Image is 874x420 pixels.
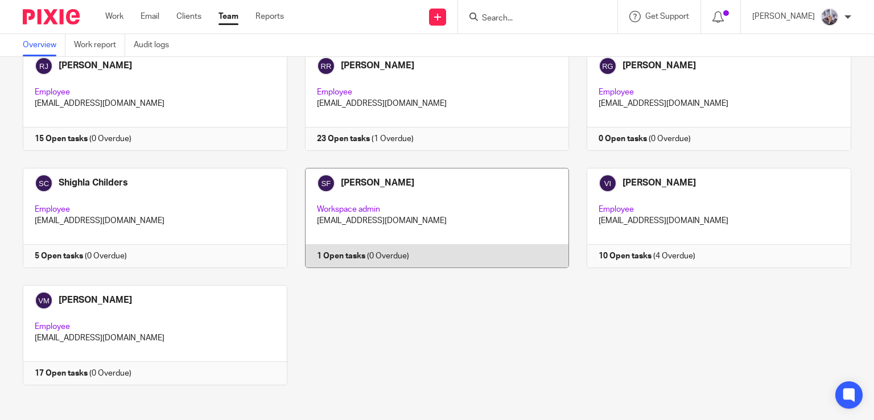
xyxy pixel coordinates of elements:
img: ProfilePhoto.JPG [821,8,839,26]
a: Overview [23,34,65,56]
a: Email [141,11,159,22]
p: [PERSON_NAME] [752,11,815,22]
a: Reports [255,11,284,22]
a: Team [218,11,238,22]
a: Work report [74,34,125,56]
a: Audit logs [134,34,178,56]
span: Get Support [645,13,689,20]
img: Pixie [23,9,80,24]
input: Search [481,14,583,24]
a: Clients [176,11,201,22]
a: Work [105,11,123,22]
